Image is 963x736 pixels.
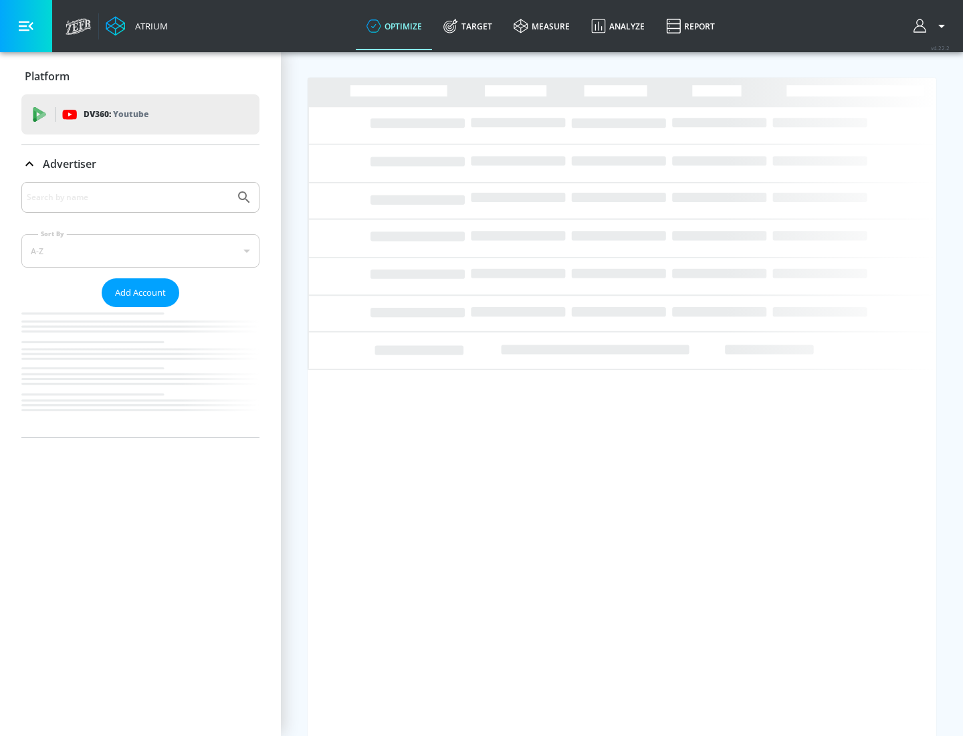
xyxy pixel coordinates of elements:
[580,2,655,50] a: Analyze
[356,2,433,50] a: optimize
[43,157,96,171] p: Advertiser
[21,58,259,95] div: Platform
[25,69,70,84] p: Platform
[102,278,179,307] button: Add Account
[433,2,503,50] a: Target
[503,2,580,50] a: measure
[931,44,950,52] span: v 4.22.2
[21,182,259,437] div: Advertiser
[21,145,259,183] div: Advertiser
[21,307,259,437] nav: list of Advertiser
[655,2,726,50] a: Report
[21,94,259,134] div: DV360: Youtube
[106,16,168,36] a: Atrium
[115,285,166,300] span: Add Account
[130,20,168,32] div: Atrium
[84,107,148,122] p: DV360:
[21,234,259,268] div: A-Z
[27,189,229,206] input: Search by name
[113,107,148,121] p: Youtube
[38,229,67,238] label: Sort By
